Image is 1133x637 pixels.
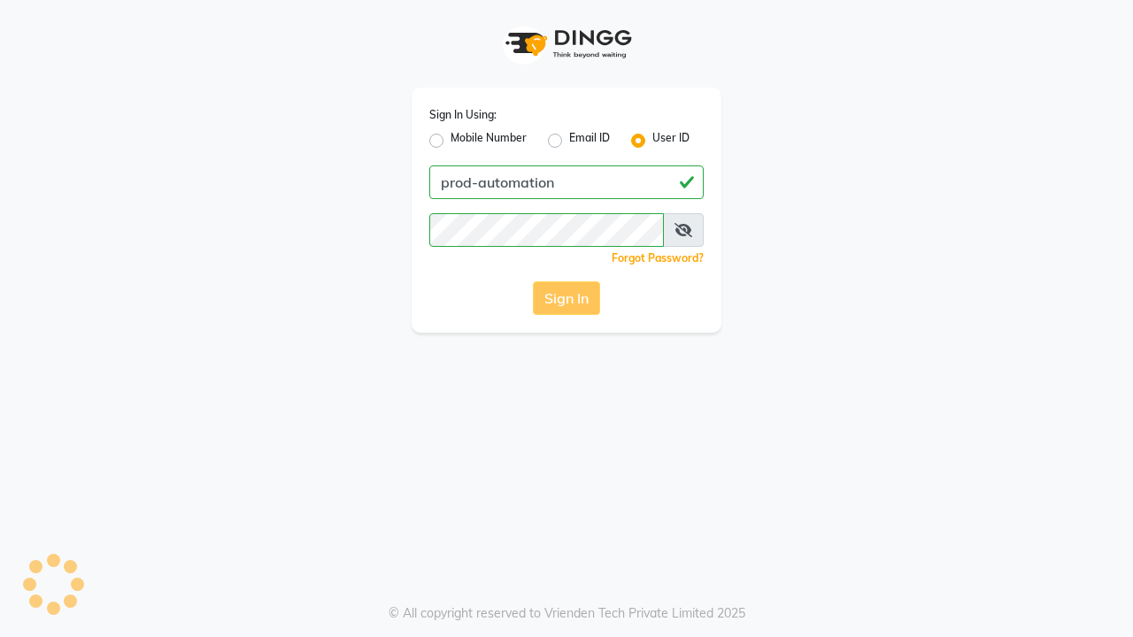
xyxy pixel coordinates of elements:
[429,165,704,199] input: Username
[569,130,610,151] label: Email ID
[429,107,497,123] label: Sign In Using:
[612,251,704,265] a: Forgot Password?
[429,213,664,247] input: Username
[451,130,527,151] label: Mobile Number
[496,18,637,70] img: logo1.svg
[652,130,690,151] label: User ID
